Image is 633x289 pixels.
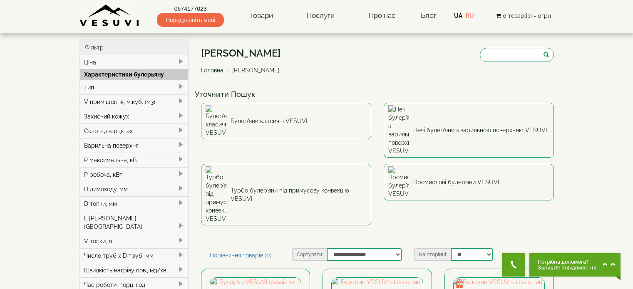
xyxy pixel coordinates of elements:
[503,12,551,19] span: 0 товар(ів) - 0грн
[538,265,598,271] span: Залиште повідомлення
[80,196,189,211] div: D топки, мм
[241,6,281,25] a: Товари
[466,12,474,19] a: RU
[79,4,140,27] img: Завод VESUVI
[201,67,223,74] a: Головна
[538,259,598,265] span: Потрібна допомога?
[292,248,327,261] label: Сортувати:
[225,66,280,74] li: [PERSON_NAME]
[414,248,451,261] label: На сторінці:
[201,103,371,139] a: Булер'яни класичні VESUVI Булер'яни класичні VESUVI
[360,6,404,25] a: Про нас
[201,48,286,59] h1: [PERSON_NAME]
[201,248,281,262] a: Порівняння товарів (0)
[80,138,189,153] div: Варильна поверхня
[80,248,189,263] div: Число труб x D труб, мм
[502,253,525,277] button: Get Call button
[195,90,560,99] h4: Уточнити Пошук
[80,124,189,138] div: Скло в дверцятах
[80,40,189,55] div: Фільтр
[493,11,554,20] button: 0 товар(ів) - 0грн
[80,167,189,182] div: P робоча, кВт
[80,153,189,167] div: P максимальна, кВт
[529,253,621,277] button: Chat button
[157,13,224,27] span: Передзвоніть мені
[157,5,224,13] a: 0674177023
[206,166,226,223] img: Турбо булер'яни під примусову конвекцію VESUVI
[421,11,437,20] a: Блог
[298,6,343,25] a: Послуги
[388,166,409,198] img: Промислові булер'яни VESUVI
[80,234,189,248] div: V топки, л
[388,105,409,155] img: Печі булер'яни з варильною поверхнею VESUVI
[455,279,464,288] img: gift
[454,12,462,19] a: UA
[80,55,189,69] div: Ціна
[80,263,189,277] div: Швидкість нагріву пов., м3/хв
[80,94,189,109] div: V приміщення, м.куб. (м3)
[384,103,554,158] a: Печі булер'яни з варильною поверхнею VESUVI Печі булер'яни з варильною поверхнею VESUVI
[80,69,189,80] div: Характеристики булерьяну
[80,109,189,124] div: Захисний кожух
[80,182,189,196] div: D димоходу, мм
[80,211,189,234] div: L [PERSON_NAME], [GEOGRAPHIC_DATA]
[384,164,554,200] a: Промислові булер'яни VESUVI Промислові булер'яни VESUVI
[206,105,226,137] img: Булер'яни класичні VESUVI
[80,80,189,94] div: Тип
[201,164,371,225] a: Турбо булер'яни під примусову конвекцію VESUVI Турбо булер'яни під примусову конвекцію VESUVI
